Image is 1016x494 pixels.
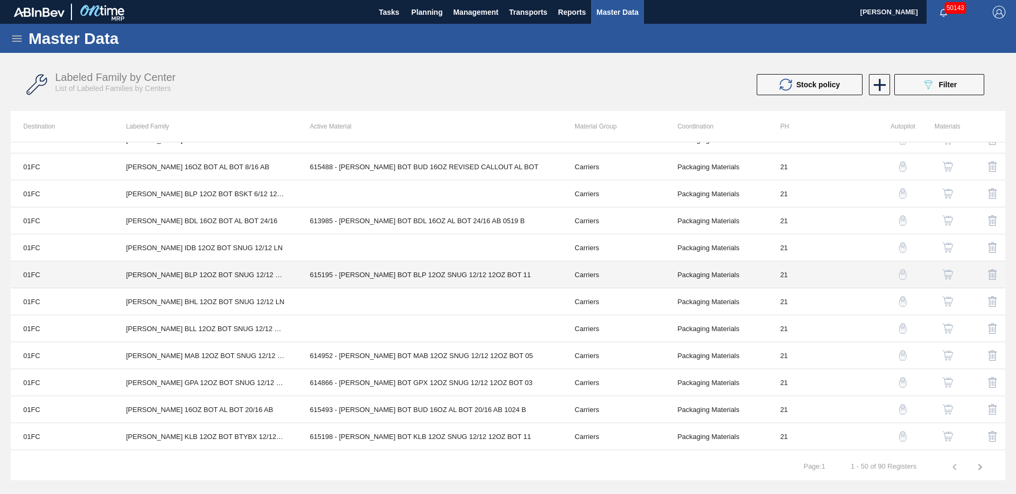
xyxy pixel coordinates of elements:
[921,235,960,260] div: View Materials
[665,234,767,261] td: Packaging Materials
[11,180,113,207] td: 01FC
[767,153,870,180] td: 21
[562,234,665,261] td: Carriers
[11,234,113,261] td: 01FC
[935,154,960,179] button: shopping-cart-icon
[935,235,960,260] button: shopping-cart-icon
[562,153,665,180] td: Carriers
[562,369,665,396] td: Carriers
[11,111,113,142] th: Destination
[980,397,1005,422] button: delete-icon
[927,5,960,20] button: Notifications
[562,396,665,423] td: Carriers
[942,242,953,253] img: shopping-cart-icon
[767,180,870,207] td: 21
[876,154,915,179] div: Autopilot Configuration
[665,369,767,396] td: Packaging Materials
[942,215,953,226] img: shopping-cart-icon
[113,288,297,315] td: [PERSON_NAME] BHL 12OZ BOT SNUG 12/12 LN
[942,296,953,307] img: shopping-cart-icon
[921,181,960,206] div: View Materials
[297,153,562,180] td: 615488 - [PERSON_NAME] BOT BUD 16OZ REVISED CALLOUT AL BOT
[935,289,960,314] button: shopping-cart-icon
[980,181,1005,206] button: delete-icon
[767,423,870,450] td: 21
[11,396,113,423] td: 01FC
[890,154,915,179] button: auto-pilot-icon
[980,343,1005,368] button: delete-icon
[890,343,915,368] button: auto-pilot-icon
[796,80,840,89] span: Stock policy
[297,423,562,450] td: 615198 - [PERSON_NAME] BOT KLB 12OZ SNUG 12/12 12OZ BOT 11
[11,153,113,180] td: 01FC
[980,262,1005,287] button: delete-icon
[942,350,953,361] img: shopping-cart-icon
[897,404,908,415] img: auto-pilot-icon
[665,180,767,207] td: Packaging Materials
[665,111,767,142] th: Coordination
[113,396,297,423] td: [PERSON_NAME] 16OZ BOT AL BOT 20/16 AB
[757,74,863,95] button: Stock policy
[966,370,1005,395] div: Delete Labeled Family X Center
[11,450,113,477] td: 01FC
[665,261,767,288] td: Packaging Materials
[935,262,960,287] button: shopping-cart-icon
[767,450,870,477] td: 21
[986,322,999,335] img: delete-icon
[980,208,1005,233] button: delete-icon
[562,450,665,477] td: Carriers
[921,208,960,233] div: View Materials
[890,208,915,233] button: auto-pilot-icon
[14,7,65,17] img: TNhmsLtSVTkK8tSr43FrP2fwEKptu5GPRR3wAAAABJRU5ErkJggg==
[665,423,767,450] td: Packaging Materials
[767,342,870,369] td: 21
[980,316,1005,341] button: delete-icon
[939,80,957,89] span: Filter
[915,111,960,142] th: Materials
[113,342,297,369] td: [PERSON_NAME] MAB 12OZ BOT SNUG 12/12 12OZ BOT
[113,234,297,261] td: [PERSON_NAME] IDB 12OZ BOT SNUG 12/12 LN
[767,207,870,234] td: 21
[890,424,915,449] button: auto-pilot-icon
[562,315,665,342] td: Carriers
[113,180,297,207] td: [PERSON_NAME] BLP 12OZ BOT BSKT 6/12 12OZ BOT
[889,74,990,95] div: Filter labeled family by center
[596,6,638,19] span: Master Data
[897,323,908,334] img: auto-pilot-icon
[980,154,1005,179] button: delete-icon
[935,343,960,368] button: shopping-cart-icon
[986,187,999,200] img: delete-icon
[876,316,915,341] div: Autopilot Configuration
[966,154,1005,179] div: Delete Labeled Family X Center
[297,369,562,396] td: 614866 - [PERSON_NAME] BOT GPX 12OZ SNUG 12/12 12OZ BOT 03
[986,241,999,254] img: delete-icon
[966,451,1005,476] div: Delete Labeled Family X Center
[921,262,960,287] div: View Materials
[935,424,960,449] button: shopping-cart-icon
[411,6,442,19] span: Planning
[113,207,297,234] td: [PERSON_NAME] BDL 16OZ BOT AL BOT 24/16
[986,295,999,308] img: delete-icon
[935,181,960,206] button: shopping-cart-icon
[980,289,1005,314] button: delete-icon
[986,160,999,173] img: delete-icon
[868,74,889,95] div: New labeled family by center
[935,370,960,395] button: shopping-cart-icon
[921,289,960,314] div: View Materials
[11,288,113,315] td: 01FC
[945,2,966,14] span: 50143
[890,316,915,341] button: auto-pilot-icon
[11,207,113,234] td: 01FC
[921,154,960,179] div: View Materials
[921,316,960,341] div: View Materials
[890,397,915,422] button: auto-pilot-icon
[876,343,915,368] div: Autopilot Configuration
[986,214,999,227] img: delete-icon
[767,261,870,288] td: 21
[562,342,665,369] td: Carriers
[767,315,870,342] td: 21
[897,242,908,253] img: auto-pilot-icon
[942,404,953,415] img: shopping-cart-icon
[921,397,960,422] div: View Materials
[113,369,297,396] td: [PERSON_NAME] GPA 12OZ BOT SNUG 12/12 12OZ BOT SPOT UV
